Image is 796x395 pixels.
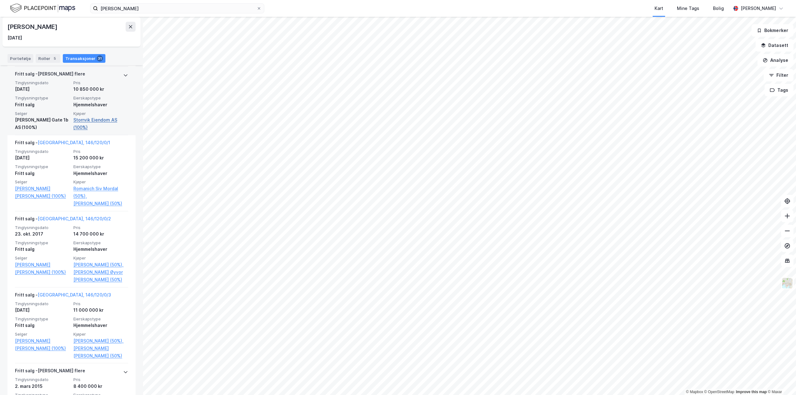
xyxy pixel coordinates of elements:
[73,80,128,85] span: Pris
[73,85,128,93] div: 10 850 000 kr
[15,337,70,352] a: [PERSON_NAME] [PERSON_NAME] (100%)
[15,139,110,149] div: Fritt salg -
[73,185,128,200] a: Romanich Siv Mordal (50%),
[704,390,734,394] a: OpenStreetMap
[15,101,70,108] div: Fritt salg
[73,111,128,116] span: Kjøper
[15,240,70,246] span: Tinglysningstype
[73,255,128,261] span: Kjøper
[73,246,128,253] div: Hjemmelshaver
[15,95,70,101] span: Tinglysningstype
[15,383,70,390] div: 2. mars 2015
[686,390,703,394] a: Mapbox
[97,55,103,62] div: 31
[73,301,128,306] span: Pris
[73,322,128,329] div: Hjemmelshaver
[15,377,70,382] span: Tinglysningsdato
[15,261,70,276] a: [PERSON_NAME] [PERSON_NAME] (100%)
[15,306,70,314] div: [DATE]
[52,55,58,62] div: 5
[73,149,128,154] span: Pris
[73,345,128,360] a: [PERSON_NAME] [PERSON_NAME] (50%)
[736,390,767,394] a: Improve this map
[73,200,128,207] a: [PERSON_NAME] (50%)
[677,5,699,12] div: Mine Tags
[73,95,128,101] span: Eierskapstype
[15,316,70,322] span: Tinglysningstype
[63,54,105,63] div: Transaksjoner
[73,164,128,169] span: Eierskapstype
[765,84,794,96] button: Tags
[15,332,70,337] span: Selger
[15,164,70,169] span: Tinglysningstype
[73,306,128,314] div: 11 000 000 kr
[73,261,128,269] a: [PERSON_NAME] (50%),
[741,5,776,12] div: [PERSON_NAME]
[15,85,70,93] div: [DATE]
[15,70,85,80] div: Fritt salg - [PERSON_NAME] flere
[757,54,794,67] button: Analyse
[764,69,794,81] button: Filter
[98,4,257,13] input: Søk på adresse, matrikkel, gårdeiere, leietakere eller personer
[73,179,128,185] span: Kjøper
[73,332,128,337] span: Kjøper
[15,111,70,116] span: Selger
[10,3,75,14] img: logo.f888ab2527a4732fd821a326f86c7f29.svg
[7,34,22,42] div: [DATE]
[73,170,128,177] div: Hjemmelshaver
[15,149,70,154] span: Tinglysningsdato
[752,24,794,37] button: Bokmerker
[15,301,70,306] span: Tinglysningsdato
[73,101,128,108] div: Hjemmelshaver
[73,337,128,345] a: [PERSON_NAME] (50%),
[73,240,128,246] span: Eierskapstype
[15,154,70,162] div: [DATE]
[15,322,70,329] div: Fritt salg
[15,225,70,230] span: Tinglysningsdato
[73,116,128,131] a: Storrvik Eiendom AS (100%)
[15,215,111,225] div: Fritt salg -
[765,365,796,395] iframe: Chat Widget
[38,216,111,221] a: [GEOGRAPHIC_DATA], 146/120/0/2
[15,185,70,200] a: [PERSON_NAME] [PERSON_NAME] (100%)
[713,5,724,12] div: Bolig
[781,277,793,289] img: Z
[73,154,128,162] div: 15 200 000 kr
[655,5,663,12] div: Kart
[15,230,70,238] div: 23. okt. 2017
[15,246,70,253] div: Fritt salg
[73,316,128,322] span: Eierskapstype
[36,54,60,63] div: Roller
[15,255,70,261] span: Selger
[73,225,128,230] span: Pris
[15,116,70,131] div: [PERSON_NAME] Gate 1b AS (100%)
[73,383,128,390] div: 8 400 000 kr
[15,179,70,185] span: Selger
[7,54,33,63] div: Portefølje
[73,377,128,382] span: Pris
[38,140,110,145] a: [GEOGRAPHIC_DATA], 146/120/0/1
[15,80,70,85] span: Tinglysningsdato
[7,22,58,32] div: [PERSON_NAME]
[15,170,70,177] div: Fritt salg
[73,230,128,238] div: 14 700 000 kr
[15,291,111,301] div: Fritt salg -
[73,269,128,283] a: [PERSON_NAME] Øyvor [PERSON_NAME] (50%)
[15,367,85,377] div: Fritt salg - [PERSON_NAME] flere
[756,39,794,52] button: Datasett
[38,292,111,297] a: [GEOGRAPHIC_DATA], 146/120/0/3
